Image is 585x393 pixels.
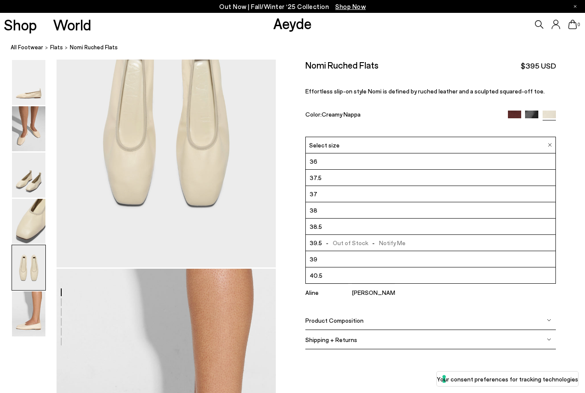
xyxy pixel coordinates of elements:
a: flats [50,43,63,52]
span: - [322,239,333,246]
a: Aeyde [273,14,312,32]
span: Navigate to /collections/new-in [335,3,366,10]
span: 0 [577,22,581,27]
span: 38 [310,205,317,216]
img: svg%3E [547,318,551,322]
p: [PERSON_NAME] [352,289,395,296]
span: 39 [310,254,317,264]
span: Out of Stock Notify Me [322,237,406,248]
span: 37.5 [310,172,322,183]
span: 37 [310,189,317,199]
span: Nomi Ruched Flats [70,43,118,52]
nav: breadcrumb [11,36,585,60]
span: 40.5 [310,270,322,281]
img: Nomi Ruched Flats - Image 3 [12,153,45,198]
span: 39.5 [310,237,322,248]
p: Out Now | Fall/Winter ‘25 Collection [219,1,366,12]
button: Your consent preferences for tracking technologies [437,372,578,386]
div: Color: [305,111,500,120]
span: 38.5 [310,221,322,232]
img: Nomi Ruched Flats - Image 6 [12,291,45,336]
a: World [53,17,91,32]
img: Nomi Ruched Flats - Image 2 [12,106,45,151]
span: Product Composition [305,316,364,324]
a: All Footwear [11,43,43,52]
span: Shipping + Returns [305,336,357,343]
img: Nomi Ruched Flats - Image 1 [12,60,45,105]
a: Shop [4,17,37,32]
img: Nomi Ruched Flats - Image 5 [12,245,45,290]
p: Effortless slip-on style Nomi is defined by ruched leather and a sculpted squared-off toe. [305,87,556,95]
span: 36 [310,156,317,167]
span: - [368,239,379,246]
p: Aline [305,289,348,296]
span: Select size [309,141,340,150]
img: Nomi Ruched Flats - Image 4 [12,199,45,244]
label: Your consent preferences for tracking technologies [437,375,578,384]
a: 0 [568,20,577,29]
img: svg%3E [547,337,551,342]
span: flats [50,44,63,51]
span: $395 USD [521,60,556,71]
h2: Nomi Ruched Flats [305,60,379,70]
span: Creamy Nappa [322,111,361,118]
